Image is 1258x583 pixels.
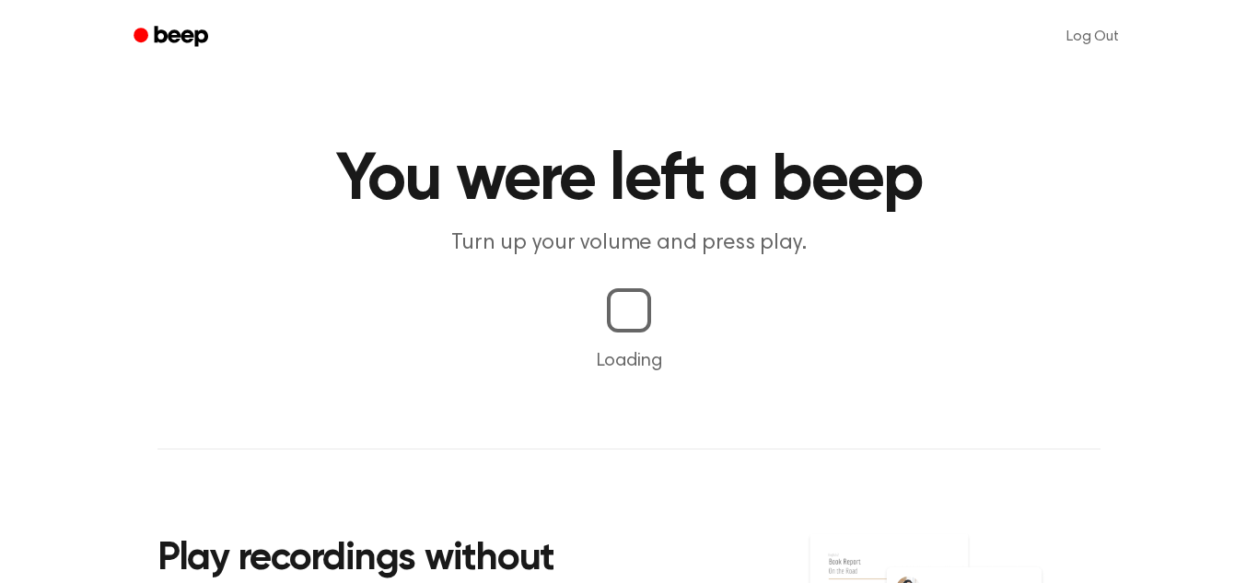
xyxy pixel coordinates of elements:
a: Beep [121,19,225,55]
p: Loading [22,347,1236,375]
p: Turn up your volume and press play. [275,228,983,259]
a: Log Out [1048,15,1137,59]
h1: You were left a beep [157,147,1101,214]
